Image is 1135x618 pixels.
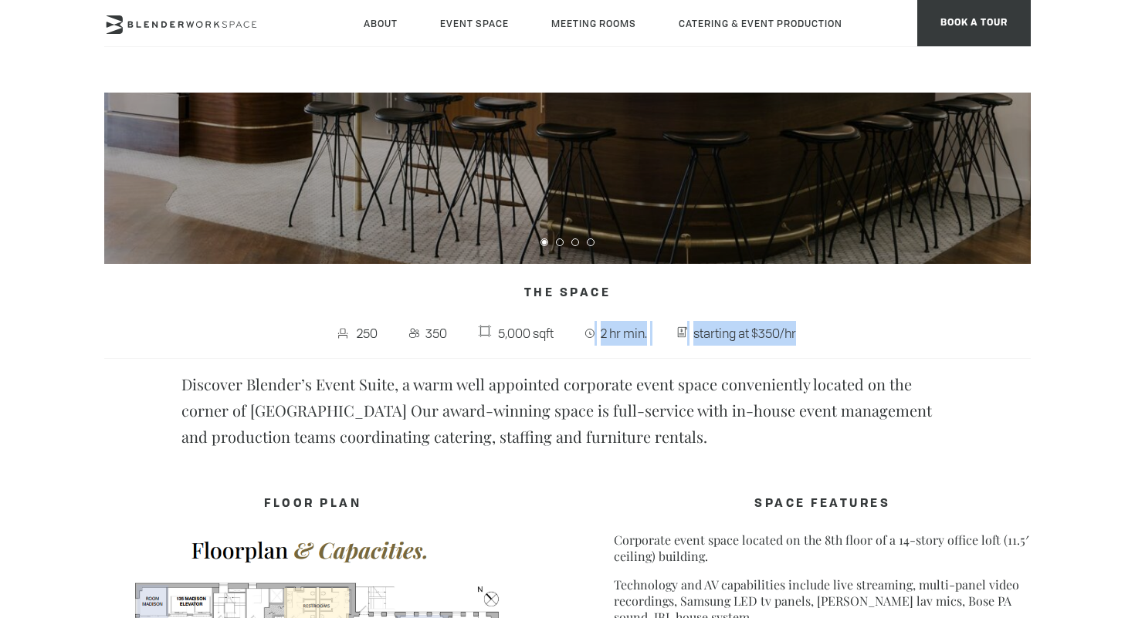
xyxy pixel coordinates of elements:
h4: SPACE FEATURES [614,490,1031,519]
h4: The Space [104,279,1031,309]
span: 5,000 sqft [494,321,557,346]
h4: FLOOR PLAN [104,490,521,519]
span: 2 hr min. [597,321,651,346]
span: 350 [422,321,452,346]
span: 250 [353,321,381,346]
p: Corporate event space located on the 8th floor of a 14-story office loft (11.5′ ceiling) building. [614,532,1031,564]
p: Discover Blender’s Event Suite, a warm well appointed corporate event space conveniently located ... [181,371,954,450]
span: starting at $350/hr [689,321,800,346]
